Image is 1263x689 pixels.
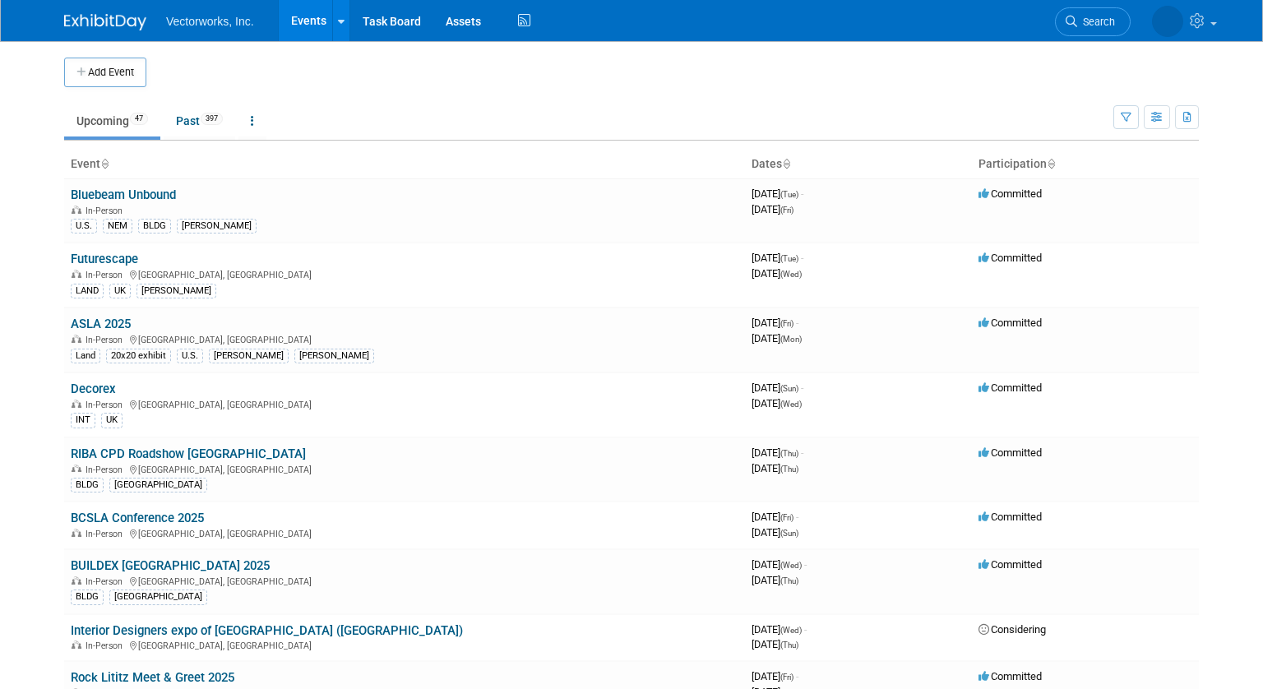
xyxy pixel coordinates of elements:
div: [PERSON_NAME] [294,349,374,363]
div: BLDG [138,219,171,234]
button: Add Event [64,58,146,87]
span: [DATE] [752,446,803,459]
th: Participation [972,150,1199,178]
div: [GEOGRAPHIC_DATA], [GEOGRAPHIC_DATA] [71,462,738,475]
span: (Wed) [780,400,802,409]
img: In-Person Event [72,529,81,537]
span: [DATE] [752,252,803,264]
div: [PERSON_NAME] [209,349,289,363]
span: (Fri) [780,319,793,328]
span: In-Person [86,400,127,410]
span: Vectorworks, Inc. [166,15,254,28]
th: Dates [745,150,972,178]
a: Upcoming47 [64,105,160,136]
span: [DATE] [752,670,798,682]
span: Search [1077,16,1115,28]
span: In-Person [86,206,127,216]
span: (Thu) [780,449,798,458]
a: Search [1055,7,1131,36]
span: 397 [201,113,223,125]
span: Committed [978,187,1042,200]
span: (Thu) [780,465,798,474]
span: (Sun) [780,384,798,393]
span: - [801,252,803,264]
div: INT [71,413,95,428]
span: [DATE] [752,381,803,394]
span: [DATE] [752,203,793,215]
a: Rock Lititz Meet & Greet 2025 [71,670,234,685]
a: BUILDEX [GEOGRAPHIC_DATA] 2025 [71,558,270,573]
span: Committed [978,670,1042,682]
div: BLDG [71,590,104,604]
img: In-Person Event [72,640,81,649]
span: [DATE] [752,574,798,586]
span: 47 [130,113,148,125]
div: [PERSON_NAME] [136,284,216,298]
th: Event [64,150,745,178]
a: Sort by Start Date [782,157,790,170]
span: [DATE] [752,317,798,329]
span: (Wed) [780,626,802,635]
div: [GEOGRAPHIC_DATA] [109,590,207,604]
div: UK [109,284,131,298]
span: In-Person [86,576,127,587]
span: [DATE] [752,623,807,636]
span: [DATE] [752,638,798,650]
span: (Fri) [780,206,793,215]
span: Committed [978,446,1042,459]
div: NEM [103,219,132,234]
img: In-Person Event [72,400,81,408]
a: ASLA 2025 [71,317,131,331]
span: (Tue) [780,190,798,199]
span: In-Person [86,529,127,539]
div: LAND [71,284,104,298]
span: - [801,381,803,394]
span: Committed [978,252,1042,264]
a: Bluebeam Unbound [71,187,176,202]
span: (Tue) [780,254,798,263]
a: RIBA CPD Roadshow [GEOGRAPHIC_DATA] [71,446,306,461]
span: - [801,446,803,459]
span: Considering [978,623,1046,636]
span: (Wed) [780,561,802,570]
span: (Thu) [780,640,798,650]
a: Sort by Event Name [100,157,109,170]
span: (Mon) [780,335,802,344]
div: [GEOGRAPHIC_DATA], [GEOGRAPHIC_DATA] [71,574,738,587]
div: UK [101,413,123,428]
span: (Fri) [780,513,793,522]
a: Past397 [164,105,235,136]
span: - [804,558,807,571]
span: [DATE] [752,332,802,344]
span: [DATE] [752,187,803,200]
span: Committed [978,317,1042,329]
span: Committed [978,381,1042,394]
span: (Thu) [780,576,798,585]
span: - [796,511,798,523]
div: [GEOGRAPHIC_DATA], [GEOGRAPHIC_DATA] [71,267,738,280]
img: ExhibitDay [64,14,146,30]
div: [GEOGRAPHIC_DATA], [GEOGRAPHIC_DATA] [71,397,738,410]
img: Tania Arabian [1152,6,1183,37]
a: Futurescape [71,252,138,266]
span: Committed [978,558,1042,571]
span: (Sun) [780,529,798,538]
span: [DATE] [752,526,798,539]
div: U.S. [71,219,97,234]
span: [DATE] [752,462,798,474]
span: [DATE] [752,397,802,409]
span: In-Person [86,335,127,345]
img: In-Person Event [72,576,81,585]
img: In-Person Event [72,270,81,278]
div: [GEOGRAPHIC_DATA], [GEOGRAPHIC_DATA] [71,332,738,345]
span: Committed [978,511,1042,523]
span: [DATE] [752,267,802,280]
span: (Wed) [780,270,802,279]
a: Decorex [71,381,116,396]
img: In-Person Event [72,465,81,473]
span: - [804,623,807,636]
div: 20x20 exhibit [106,349,171,363]
div: [GEOGRAPHIC_DATA], [GEOGRAPHIC_DATA] [71,638,738,651]
a: BCSLA Conference 2025 [71,511,204,525]
span: (Fri) [780,673,793,682]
